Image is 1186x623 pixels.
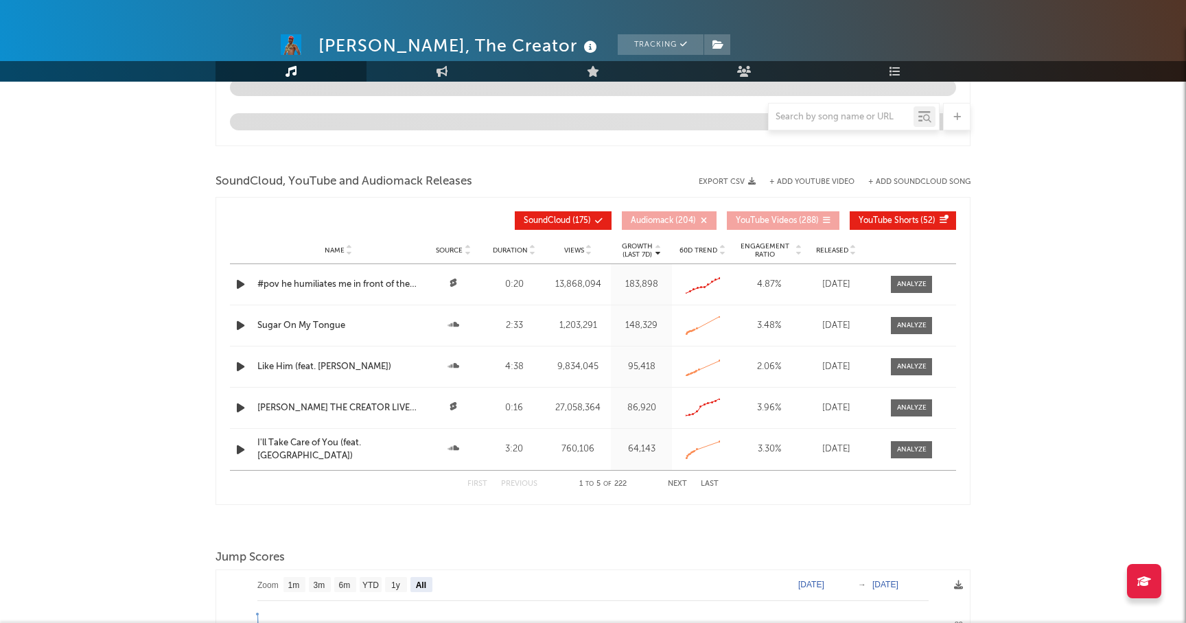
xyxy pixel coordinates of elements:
div: 95,418 [614,360,668,374]
text: Zoom [257,580,279,590]
a: I'll Take Care of You (feat. [GEOGRAPHIC_DATA]) [257,436,419,463]
div: 2:33 [487,319,542,333]
div: 3:20 [487,443,542,456]
span: Jump Scores [216,550,285,566]
span: SoundCloud [524,217,570,225]
button: Next [668,480,687,488]
text: [DATE] [798,580,824,589]
button: + Add SoundCloud Song [854,178,970,186]
div: 3.30 % [736,443,802,456]
text: All [416,580,426,590]
div: 2.06 % [736,360,802,374]
div: 1,203,291 [548,319,608,333]
a: Like Him (feat. [PERSON_NAME]) [257,360,419,374]
span: SoundCloud, YouTube and Audiomack Releases [216,174,472,190]
div: 0:20 [487,278,542,292]
div: [DATE] [809,443,863,456]
div: 13,868,094 [548,278,608,292]
span: to [585,481,594,487]
div: 3.96 % [736,401,802,415]
div: 183,898 [614,278,668,292]
a: Sugar On My Tongue [257,319,419,333]
text: YTD [362,580,379,590]
span: Audiomack [631,217,673,225]
text: → [858,580,866,589]
text: 1m [288,580,300,590]
span: Views [564,246,584,255]
p: (Last 7d) [622,250,653,259]
button: YouTube Shorts(52) [850,211,956,230]
button: Audiomack(204) [622,211,717,230]
text: 6m [339,580,351,590]
button: + Add YouTube Video [769,178,854,186]
div: 86,920 [614,401,668,415]
div: [PERSON_NAME], The Creator [318,34,601,57]
button: Tracking [618,34,704,55]
span: of [603,481,612,487]
span: Duration [493,246,528,255]
span: ( 204 ) [631,217,696,225]
span: 60D Trend [679,246,717,255]
span: Name [325,246,345,255]
span: Released [816,246,848,255]
button: Previous [501,480,537,488]
div: 148,329 [614,319,668,333]
div: 64,143 [614,443,668,456]
a: #pov he humiliates me in front of the boys soccer team #youtubeshorts #couple #soulmate [257,278,419,292]
button: Export CSV [699,178,756,186]
div: 1 5 222 [565,476,640,493]
span: Engagement Ratio [736,242,793,259]
p: Growth [622,242,653,250]
span: ( 175 ) [524,217,591,225]
text: 1y [391,580,400,590]
button: + Add SoundCloud Song [868,178,970,186]
text: 3m [314,580,325,590]
span: ( 52 ) [859,217,935,225]
button: YouTube Videos(288) [727,211,839,230]
div: 9,834,045 [548,360,608,374]
span: YouTube Videos [736,217,797,225]
div: + Add YouTube Video [756,178,854,186]
div: [DATE] [809,360,863,374]
div: 4:38 [487,360,542,374]
div: [DATE] [809,401,863,415]
div: 4.87 % [736,278,802,292]
span: Source [436,246,463,255]
button: SoundCloud(175) [515,211,612,230]
div: 760,106 [548,443,608,456]
div: 0:16 [487,401,542,415]
a: [PERSON_NAME] THE CREATOR LIVE 😳🔥 [257,401,419,415]
div: [DATE] [809,278,863,292]
button: First [467,480,487,488]
text: [DATE] [872,580,898,589]
button: Last [701,480,719,488]
div: [DATE] [809,319,863,333]
span: ( 288 ) [736,217,819,225]
div: 27,058,364 [548,401,608,415]
input: Search by song name or URL [769,112,914,123]
span: YouTube Shorts [859,217,918,225]
div: 3.48 % [736,319,802,333]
